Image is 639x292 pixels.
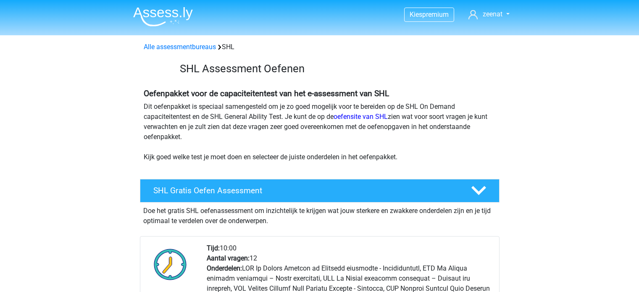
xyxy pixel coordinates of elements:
[405,9,454,20] a: Kiespremium
[153,186,458,195] h4: SHL Gratis Oefen Assessment
[137,179,503,203] a: SHL Gratis Oefen Assessment
[144,102,496,162] p: Dit oefenpakket is speciaal samengesteld om je zo goed mogelijk voor te bereiden op de SHL On Dem...
[149,243,192,285] img: Klok
[465,9,513,19] a: zeenat
[140,203,500,226] div: Doe het gratis SHL oefenassessment om inzichtelijk te krijgen wat jouw sterkere en zwakkere onder...
[483,10,502,18] span: zeenat
[180,62,493,75] h3: SHL Assessment Oefenen
[410,11,422,18] span: Kies
[334,113,388,121] a: oefensite van SHL
[207,264,242,272] b: Onderdelen:
[140,42,499,52] div: SHL
[133,7,193,26] img: Assessly
[422,11,449,18] span: premium
[144,89,389,98] b: Oefenpakket voor de capaciteitentest van het e-assessment van SHL
[207,244,220,252] b: Tijd:
[207,254,250,262] b: Aantal vragen:
[144,43,216,51] a: Alle assessmentbureaus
